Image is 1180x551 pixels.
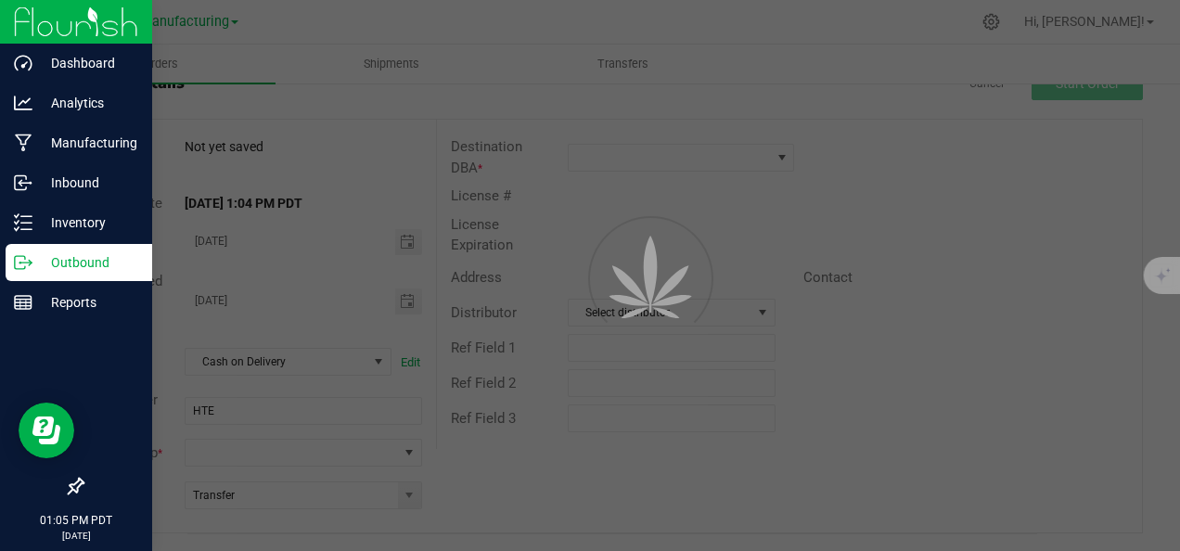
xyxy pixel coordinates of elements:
[14,253,32,272] inline-svg: Outbound
[32,172,144,194] p: Inbound
[32,291,144,314] p: Reports
[32,132,144,154] p: Manufacturing
[19,403,74,458] iframe: Resource center
[14,94,32,112] inline-svg: Analytics
[32,92,144,114] p: Analytics
[14,134,32,152] inline-svg: Manufacturing
[14,293,32,312] inline-svg: Reports
[14,54,32,72] inline-svg: Dashboard
[14,173,32,192] inline-svg: Inbound
[14,213,32,232] inline-svg: Inventory
[8,512,144,529] p: 01:05 PM PDT
[32,251,144,274] p: Outbound
[32,211,144,234] p: Inventory
[32,52,144,74] p: Dashboard
[8,529,144,543] p: [DATE]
